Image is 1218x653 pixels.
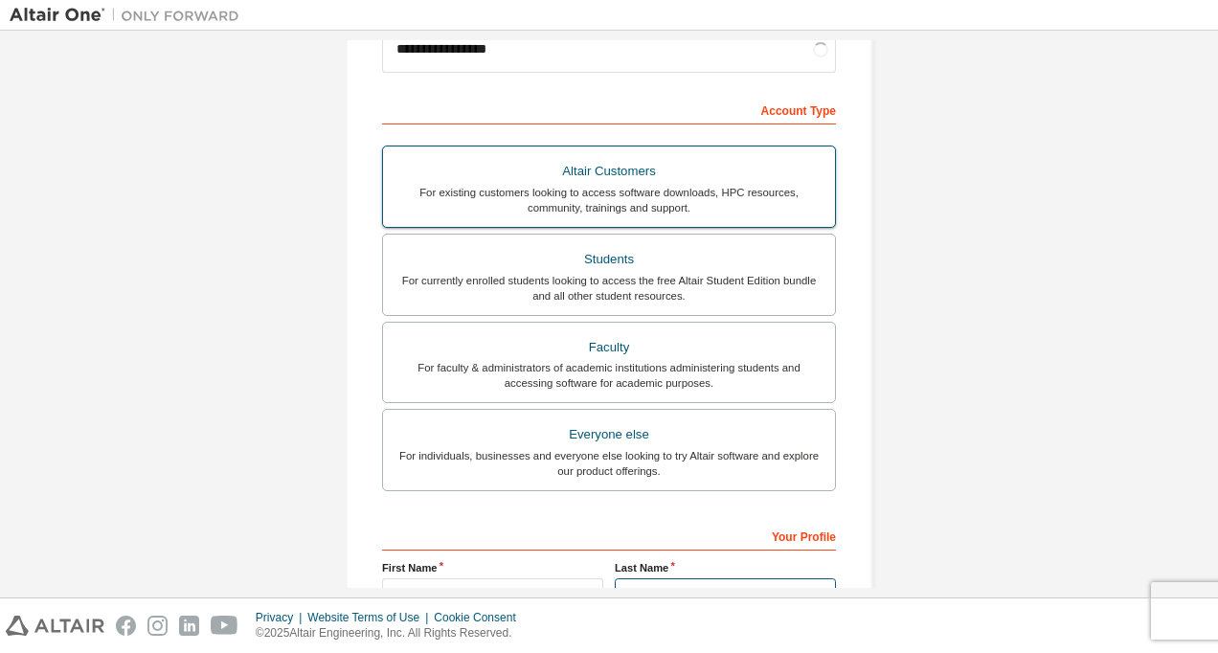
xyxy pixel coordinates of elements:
[211,616,238,636] img: youtube.svg
[382,520,836,551] div: Your Profile
[10,6,249,25] img: Altair One
[147,616,168,636] img: instagram.svg
[395,273,823,304] div: For currently enrolled students looking to access the free Altair Student Edition bundle and all ...
[179,616,199,636] img: linkedin.svg
[6,616,104,636] img: altair_logo.svg
[256,625,528,642] p: © 2025 Altair Engineering, Inc. All Rights Reserved.
[395,158,823,185] div: Altair Customers
[395,448,823,479] div: For individuals, businesses and everyone else looking to try Altair software and explore our prod...
[395,360,823,391] div: For faculty & administrators of academic institutions administering students and accessing softwa...
[395,246,823,273] div: Students
[395,185,823,215] div: For existing customers looking to access software downloads, HPC resources, community, trainings ...
[395,421,823,448] div: Everyone else
[382,560,603,575] label: First Name
[615,560,836,575] label: Last Name
[307,610,434,625] div: Website Terms of Use
[395,334,823,361] div: Faculty
[256,610,307,625] div: Privacy
[382,94,836,124] div: Account Type
[116,616,136,636] img: facebook.svg
[434,610,527,625] div: Cookie Consent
